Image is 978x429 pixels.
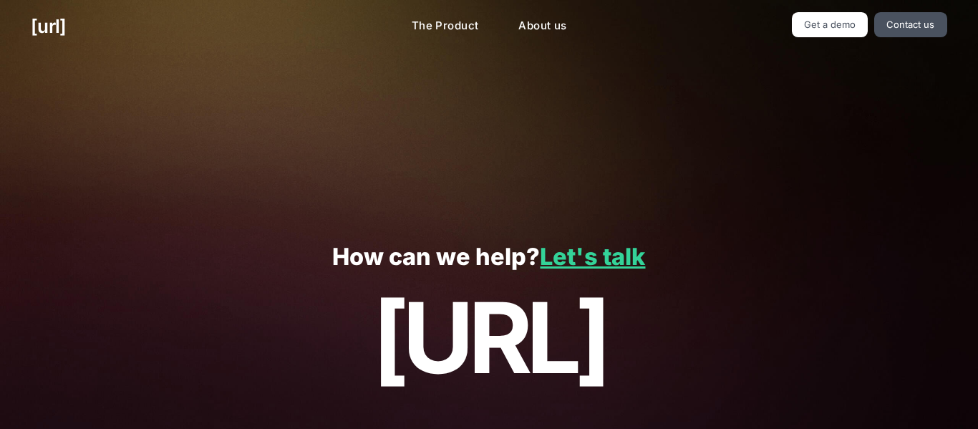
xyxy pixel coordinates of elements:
[540,243,645,271] a: Let's talk
[507,12,578,40] a: About us
[31,283,946,393] p: [URL]
[400,12,490,40] a: The Product
[792,12,868,37] a: Get a demo
[31,12,66,40] a: [URL]
[874,12,947,37] a: Contact us
[31,244,946,271] p: How can we help?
